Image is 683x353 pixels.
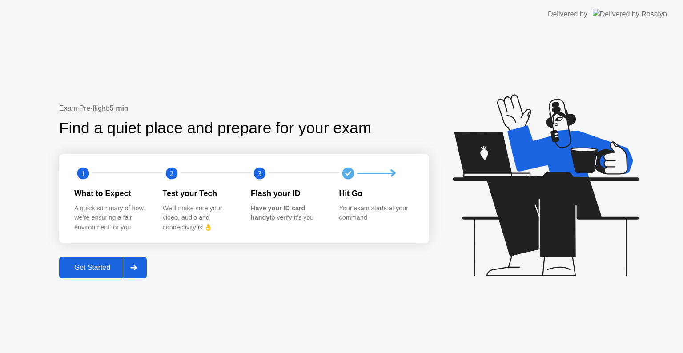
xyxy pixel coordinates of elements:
div: Flash your ID [251,188,325,199]
div: Exam Pre-flight: [59,103,429,114]
div: What to Expect [74,188,149,199]
div: Find a quiet place and prepare for your exam [59,116,373,140]
div: to verify it’s you [251,204,325,223]
text: 2 [169,169,173,178]
div: Test your Tech [163,188,237,199]
div: Get Started [62,264,123,272]
div: Hit Go [339,188,414,199]
div: Delivered by [548,9,587,20]
button: Get Started [59,257,147,278]
text: 3 [258,169,261,178]
b: 5 min [110,104,129,112]
div: Your exam starts at your command [339,204,414,223]
img: Delivered by Rosalyn [593,9,667,19]
b: Have your ID card handy [251,205,305,221]
text: 1 [81,169,85,178]
div: We’ll make sure your video, audio and connectivity is 👌 [163,204,237,233]
div: A quick summary of how we’re ensuring a fair environment for you [74,204,149,233]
